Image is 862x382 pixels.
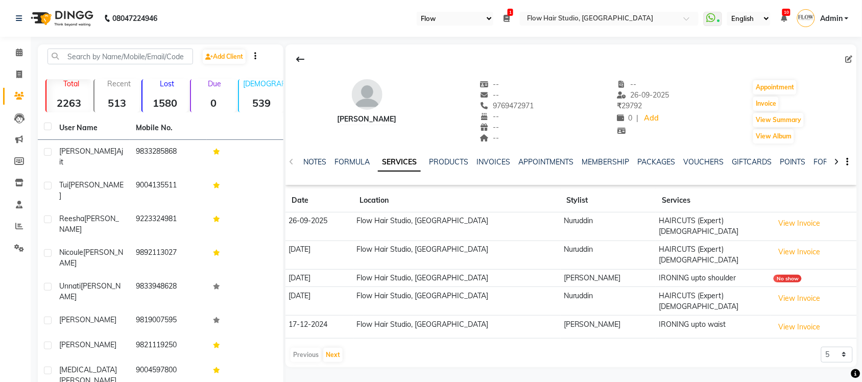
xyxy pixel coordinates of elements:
[46,97,91,109] strong: 2263
[732,157,772,166] a: GIFTCARDS
[193,79,236,88] p: Due
[59,315,116,324] span: [PERSON_NAME]
[243,79,284,88] p: [DEMOGRAPHIC_DATA]
[59,180,68,189] span: Tui
[353,241,560,269] td: Flow Hair Studio, [GEOGRAPHIC_DATA]
[656,241,771,269] td: HAIRCUTS (Expert) [DEMOGRAPHIC_DATA]
[617,101,642,110] span: 29792
[59,281,81,291] span: Unnati
[26,4,96,33] img: logo
[683,157,724,166] a: VOUCHERS
[561,287,656,316] td: Nuruddin
[656,189,771,212] th: Services
[353,189,560,212] th: Location
[617,101,622,110] span: ₹
[753,97,779,111] button: Invoice
[476,157,510,166] a: INVOICES
[130,140,206,174] td: 9833285868
[814,157,840,166] a: FORMS
[239,97,284,109] strong: 539
[142,97,187,109] strong: 1580
[303,157,326,166] a: NOTES
[820,13,843,24] span: Admin
[774,216,825,231] button: View Invoice
[290,50,311,69] div: Back to Client
[504,14,510,23] a: 1
[59,365,117,374] span: [MEDICAL_DATA]
[643,111,661,126] a: Add
[112,4,157,33] b: 08047224946
[59,248,123,268] span: [PERSON_NAME]
[753,129,794,144] button: View Album
[753,113,804,127] button: View Summary
[285,241,353,269] td: [DATE]
[480,90,499,100] span: --
[51,79,91,88] p: Total
[561,212,656,241] td: Nuruddin
[353,287,560,316] td: Flow Hair Studio, [GEOGRAPHIC_DATA]
[561,269,656,287] td: [PERSON_NAME]
[656,212,771,241] td: HAIRCUTS (Expert) [DEMOGRAPHIC_DATA]
[353,316,560,339] td: Flow Hair Studio, [GEOGRAPHIC_DATA]
[617,90,669,100] span: 26-09-2025
[59,180,124,200] span: [PERSON_NAME]
[147,79,187,88] p: Lost
[656,316,771,339] td: IRONING upto waist
[203,50,246,64] a: Add Client
[518,157,573,166] a: APPOINTMENTS
[781,14,787,23] a: 10
[285,269,353,287] td: [DATE]
[338,114,397,125] div: [PERSON_NAME]
[774,244,825,260] button: View Invoice
[378,153,421,172] a: SERVICES
[285,287,353,316] td: [DATE]
[637,113,639,124] span: |
[480,123,499,132] span: --
[59,214,119,234] span: [PERSON_NAME]
[130,116,206,140] th: Mobile No.
[753,80,797,94] button: Appointment
[130,275,206,308] td: 9833948628
[59,248,83,257] span: Nicoule
[480,101,534,110] span: 9769472971
[561,316,656,339] td: [PERSON_NAME]
[99,79,139,88] p: Recent
[94,97,139,109] strong: 513
[774,319,825,335] button: View Invoice
[561,189,656,212] th: Stylist
[285,189,353,212] th: Date
[130,207,206,241] td: 9223324981
[780,157,806,166] a: POINTS
[285,316,353,339] td: 17-12-2024
[561,241,656,269] td: Nuruddin
[59,147,116,156] span: [PERSON_NAME]
[130,333,206,359] td: 9821119250
[353,212,560,241] td: Flow Hair Studio, [GEOGRAPHIC_DATA]
[782,9,791,16] span: 10
[47,49,193,64] input: Search by Name/Mobile/Email/Code
[352,79,382,110] img: avatar
[508,9,513,16] span: 1
[130,241,206,275] td: 9892113027
[285,212,353,241] td: 26-09-2025
[774,275,802,282] div: No show
[59,281,121,301] span: [PERSON_NAME]
[59,340,116,349] span: [PERSON_NAME]
[656,287,771,316] td: HAIRCUTS (Expert) [DEMOGRAPHIC_DATA]
[130,308,206,333] td: 9819007595
[774,291,825,306] button: View Invoice
[130,174,206,207] td: 9004135511
[353,269,560,287] td: Flow Hair Studio, [GEOGRAPHIC_DATA]
[617,113,633,123] span: 0
[191,97,236,109] strong: 0
[59,214,84,223] span: Reesha
[429,157,468,166] a: PRODUCTS
[323,348,343,362] button: Next
[480,80,499,89] span: --
[53,116,130,140] th: User Name
[480,133,499,142] span: --
[656,269,771,287] td: IRONING upto shoulder
[637,157,675,166] a: PACKAGES
[797,9,815,27] img: Admin
[480,112,499,121] span: --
